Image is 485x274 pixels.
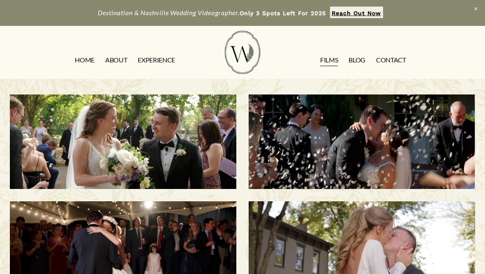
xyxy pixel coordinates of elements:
a: EXPERIENCE [138,53,175,67]
strong: Reach Out Now [332,10,381,16]
a: FILMS [320,53,338,67]
a: Reach Out Now [330,7,383,18]
a: Morgan & Tommy | Nashville, TN [10,94,236,189]
a: ABOUT [105,53,127,67]
img: Wild Fern Weddings [225,31,260,74]
a: Blog [349,53,365,67]
a: HOME [75,53,95,67]
a: Savannah & Tommy | Nashville, TN [249,94,475,189]
a: CONTACT [376,53,406,67]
